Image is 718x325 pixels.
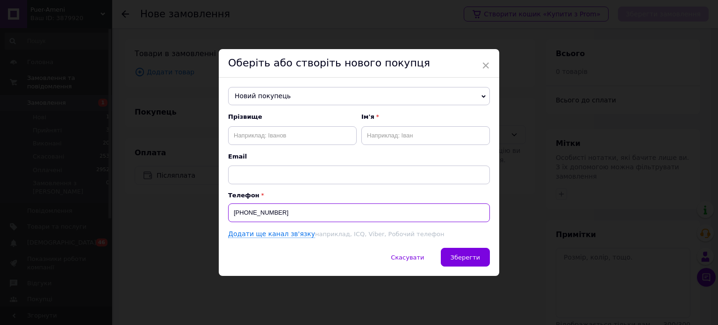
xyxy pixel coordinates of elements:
input: Наприклад: Іван [361,126,490,145]
span: Новий покупець [228,87,490,106]
span: Скасувати [391,254,424,261]
span: Email [228,152,490,161]
span: Ім'я [361,113,490,121]
button: Скасувати [381,248,434,267]
span: × [481,58,490,73]
input: Наприклад: Іванов [228,126,357,145]
input: +38 096 0000000 [228,203,490,222]
p: Телефон [228,192,490,199]
button: Зберегти [441,248,490,267]
a: Додати ще канал зв'язку [228,230,315,238]
div: Оберіть або створіть нового покупця [219,49,499,78]
span: Зберегти [451,254,480,261]
span: Прізвище [228,113,357,121]
span: наприклад, ICQ, Viber, Робочий телефон [315,231,444,238]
